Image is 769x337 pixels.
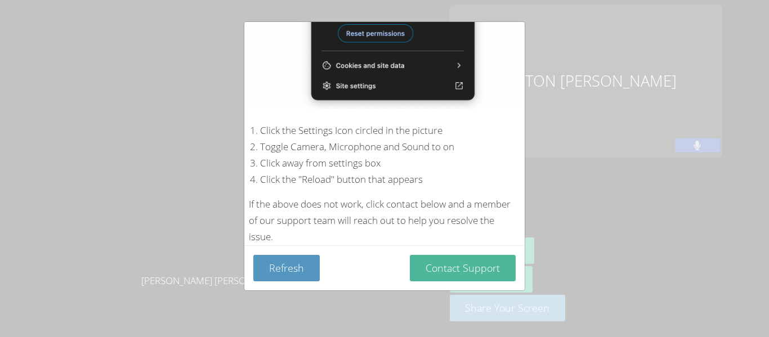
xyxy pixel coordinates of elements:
button: Refresh [253,255,320,281]
li: Click the "Reload" button that appears [260,172,520,188]
div: If the above does not work, click contact below and a member of our support team will reach out t... [249,196,520,245]
li: Click the Settings Icon circled in the picture [260,123,520,139]
li: Toggle Camera, Microphone and Sound to on [260,139,520,155]
button: Contact Support [410,255,516,281]
li: Click away from settings box [260,155,520,172]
